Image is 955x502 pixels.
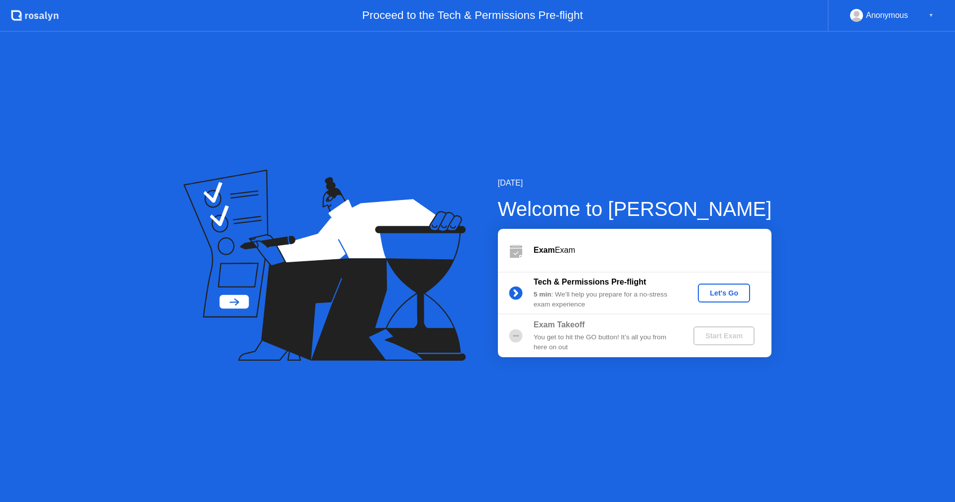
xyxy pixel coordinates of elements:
div: Let's Go [702,289,746,297]
button: Start Exam [693,326,755,345]
button: Let's Go [698,284,750,302]
div: [DATE] [498,177,772,189]
div: Anonymous [866,9,908,22]
div: : We’ll help you prepare for a no-stress exam experience [534,290,677,310]
b: Exam Takeoff [534,320,585,329]
div: Welcome to [PERSON_NAME] [498,194,772,224]
b: 5 min [534,291,552,298]
div: Start Exam [697,332,751,340]
div: ▼ [929,9,934,22]
b: Tech & Permissions Pre-flight [534,278,646,286]
div: You get to hit the GO button! It’s all you from here on out [534,332,677,353]
div: Exam [534,244,771,256]
b: Exam [534,246,555,254]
